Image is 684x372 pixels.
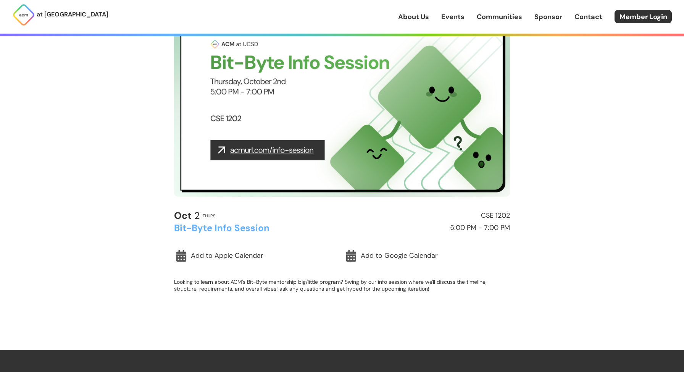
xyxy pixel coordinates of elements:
[345,212,510,220] h2: CSE 1202
[174,278,510,292] p: Looking to learn about ACM's Bit-Byte mentorship big/little program? Swing by our info session wh...
[37,10,108,19] p: at [GEOGRAPHIC_DATA]
[174,223,339,233] h2: Bit-Byte Info Session
[615,10,672,23] a: Member Login
[203,213,215,218] h2: Thurs
[12,3,35,26] img: ACM Logo
[344,247,510,265] a: Add to Google Calendar
[174,8,510,197] img: Event Cover Photo
[345,224,510,232] h2: 5:00 PM - 7:00 PM
[574,12,602,22] a: Contact
[174,247,340,265] a: Add to Apple Calendar
[398,12,429,22] a: About Us
[174,210,200,221] h2: 2
[12,3,108,26] a: at [GEOGRAPHIC_DATA]
[174,209,192,222] b: Oct
[441,12,465,22] a: Events
[534,12,562,22] a: Sponsor
[477,12,522,22] a: Communities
